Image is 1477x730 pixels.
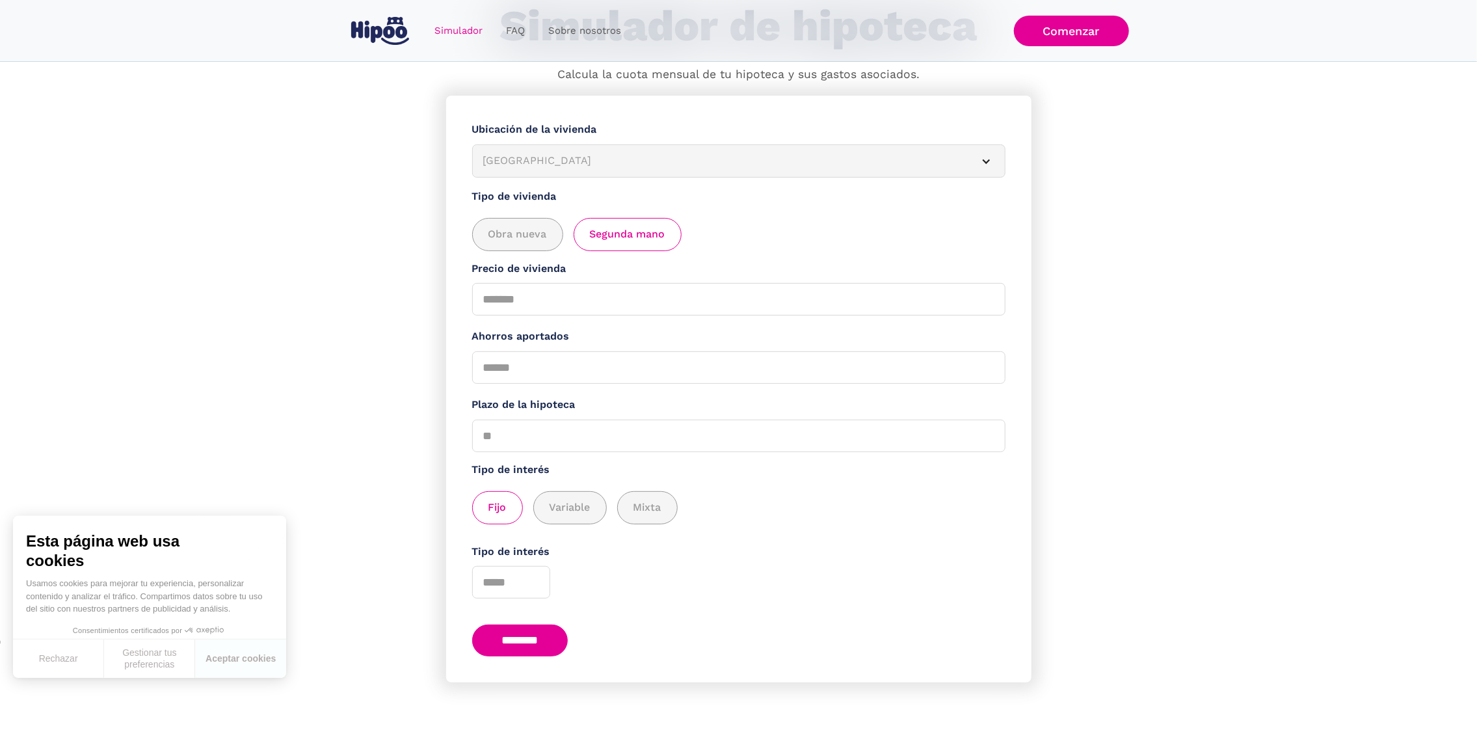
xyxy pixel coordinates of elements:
p: Calcula la cuota mensual de tu hipoteca y sus gastos asociados. [557,66,920,83]
span: Obra nueva [488,226,547,243]
span: Variable [550,500,591,516]
a: Sobre nosotros [537,18,633,44]
a: home [349,12,412,50]
label: Precio de vivienda [472,261,1005,277]
div: [GEOGRAPHIC_DATA] [483,153,963,169]
label: Tipo de interés [472,462,1005,478]
article: [GEOGRAPHIC_DATA] [472,144,1005,178]
span: Segunda mano [590,226,665,243]
label: Ahorros aportados [472,329,1005,345]
a: Simulador [423,18,494,44]
span: Fijo [488,500,507,516]
a: Comenzar [1014,16,1129,46]
label: Ubicación de la vivienda [472,122,1005,138]
div: add_description_here [472,218,1005,251]
div: add_description_here [472,491,1005,524]
label: Tipo de interés [472,544,1005,560]
label: Tipo de vivienda [472,189,1005,205]
a: FAQ [494,18,537,44]
label: Plazo de la hipoteca [472,397,1005,413]
span: Mixta [633,500,661,516]
form: Simulador Form [446,96,1031,683]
